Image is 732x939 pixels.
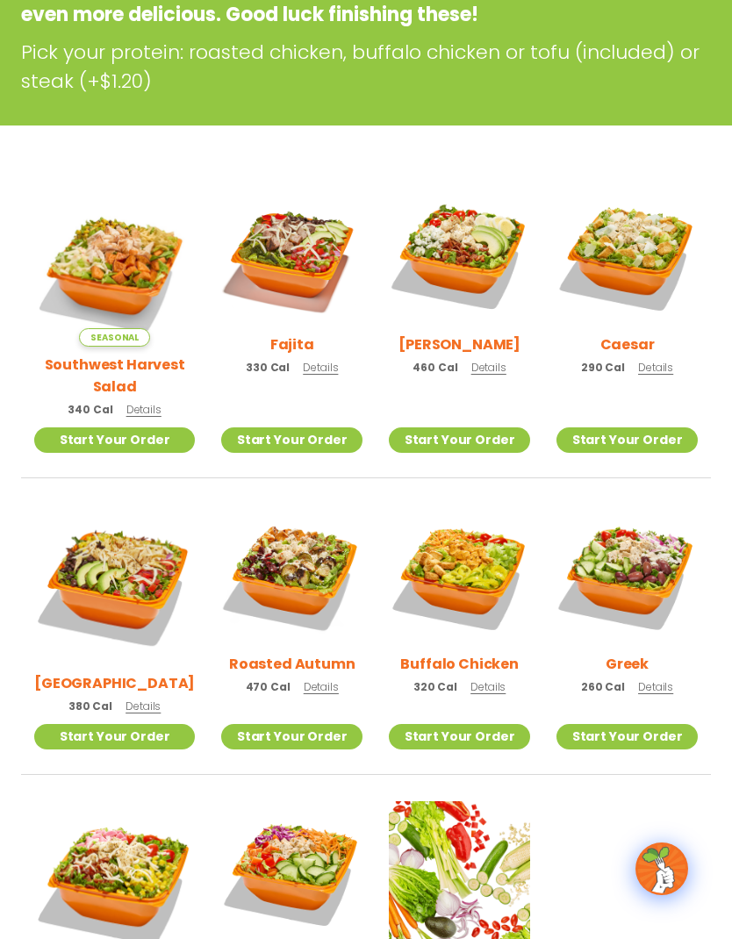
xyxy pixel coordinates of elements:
span: 320 Cal [413,679,457,695]
img: Product photo for Buffalo Chicken Salad [389,505,530,646]
span: 470 Cal [246,679,291,695]
span: 330 Cal [246,360,290,376]
a: Start Your Order [34,427,195,453]
a: Start Your Order [221,427,362,453]
h2: [GEOGRAPHIC_DATA] [34,672,195,694]
span: Details [638,679,673,694]
img: Product photo for BBQ Ranch Salad [34,505,195,665]
span: Details [638,360,673,375]
a: Start Your Order [389,724,530,749]
span: 340 Cal [68,402,112,418]
img: Product photo for Cobb Salad [389,185,530,326]
span: Details [470,679,506,694]
span: 260 Cal [581,679,625,695]
h2: Buffalo Chicken [400,653,519,675]
h2: Southwest Harvest Salad [34,354,195,398]
span: Details [126,402,161,417]
h2: Caesar [600,333,655,355]
img: Product photo for Greek Salad [556,505,698,646]
a: Start Your Order [556,724,698,749]
span: Details [304,679,339,694]
span: 290 Cal [581,360,625,376]
img: Product photo for Southwest Harvest Salad [34,185,195,346]
span: Details [126,699,161,713]
h2: Roasted Autumn [229,653,355,675]
img: Product photo for Roasted Autumn Salad [221,505,362,646]
a: Start Your Order [221,724,362,749]
h2: Fajita [270,333,314,355]
a: Start Your Order [389,427,530,453]
span: 380 Cal [68,699,112,714]
span: Details [471,360,506,375]
h2: [PERSON_NAME] [398,333,520,355]
img: wpChatIcon [637,844,686,893]
h2: Greek [606,653,649,675]
a: Start Your Order [556,427,698,453]
span: Details [303,360,338,375]
p: Pick your protein: roasted chicken, buffalo chicken or tofu (included) or steak (+$1.20) [21,38,711,96]
img: Product photo for Caesar Salad [556,185,698,326]
img: Product photo for Fajita Salad [221,185,362,326]
a: Start Your Order [34,724,195,749]
span: 460 Cal [413,360,457,376]
span: Seasonal [79,328,150,347]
